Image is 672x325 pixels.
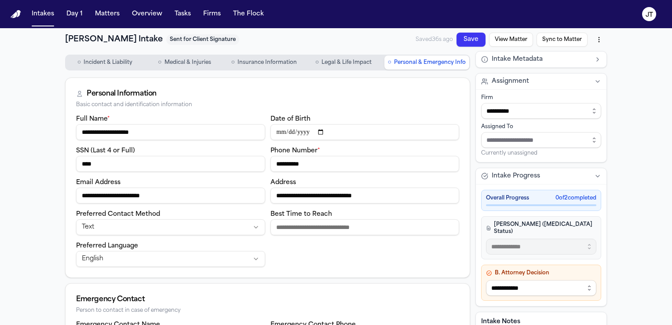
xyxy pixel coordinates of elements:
[270,156,460,172] input: Phone number
[489,33,533,47] button: View Matter
[476,52,606,67] button: Intake Metadata
[87,89,157,99] div: Personal Information
[481,150,537,157] span: Currently unassigned
[270,124,460,140] input: Date of birth
[481,94,601,101] div: Firm
[66,55,144,70] button: Go to Incident & Liability
[270,188,460,203] input: Address
[492,77,529,86] span: Assignment
[146,55,223,70] button: Go to Medical & Injuries
[492,55,543,64] span: Intake Metadata
[158,58,161,67] span: ○
[481,132,601,148] input: Assign to staff member
[76,116,110,122] label: Full Name
[77,58,81,67] span: ○
[128,6,166,22] button: Overview
[537,33,588,47] button: Sync to Matter
[457,33,486,47] button: Save
[492,172,540,181] span: Intake Progress
[84,59,132,66] span: Incident & Liability
[481,123,601,130] div: Assigned To
[270,148,320,154] label: Phone Number
[171,6,194,22] button: Tasks
[76,179,121,186] label: Email Address
[394,59,466,66] span: Personal & Emergency Info
[28,6,58,22] button: Intakes
[486,195,529,202] span: Overall Progress
[200,6,224,22] button: Firms
[76,294,459,305] div: Emergency Contact
[486,221,596,235] h4: [PERSON_NAME] ([MEDICAL_DATA] Status)
[476,168,606,184] button: Intake Progress
[231,58,234,67] span: ○
[76,148,135,154] label: SSN (Last 4 or Full)
[76,102,459,108] div: Basic contact and identification information
[384,55,469,70] button: Go to Personal & Emergency Info
[270,211,332,218] label: Best Time to Reach
[164,59,211,66] span: Medical & Injuries
[76,188,265,203] input: Email address
[270,219,460,235] input: Best time to reach
[305,55,383,70] button: Go to Legal & Life Impact
[76,124,265,140] input: Full name
[591,32,607,48] button: More actions
[76,156,265,172] input: SSN
[481,103,601,119] input: Select firm
[225,55,303,70] button: Go to Insurance Information
[76,211,160,218] label: Preferred Contact Method
[270,179,296,186] label: Address
[270,116,310,122] label: Date of Birth
[230,6,267,22] button: The Flock
[416,36,453,43] span: Saved 36s ago
[91,6,123,22] button: Matters
[63,6,86,22] button: Day 1
[476,74,606,89] button: Assignment
[388,58,391,67] span: ○
[76,243,138,249] label: Preferred Language
[11,10,21,18] img: Finch Logo
[11,10,21,18] a: Home
[237,59,297,66] span: Insurance Information
[315,58,319,67] span: ○
[321,59,372,66] span: Legal & Life Impact
[76,307,459,314] div: Person to contact in case of emergency
[486,270,596,277] h4: B. Attorney Decision
[65,33,163,46] h1: [PERSON_NAME] Intake
[166,34,239,45] span: Sent for Client Signature
[555,195,596,202] span: 0 of 2 completed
